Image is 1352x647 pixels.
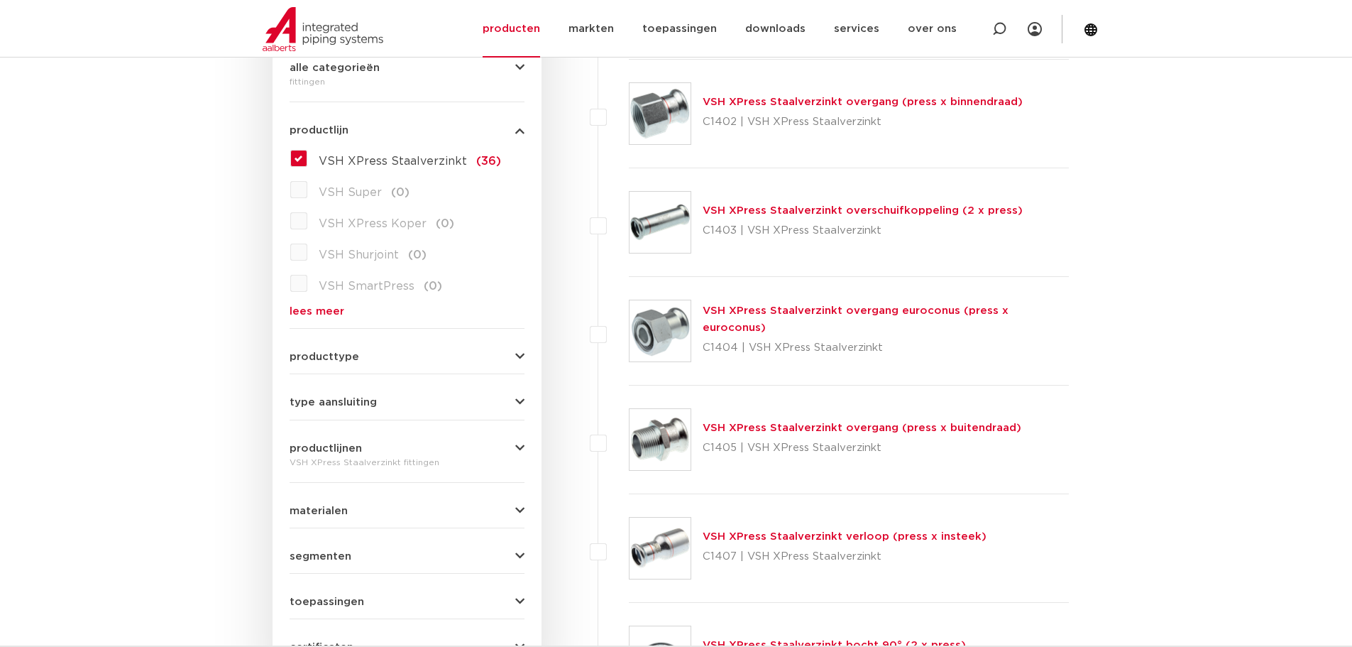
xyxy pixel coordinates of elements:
div: fittingen [290,73,524,90]
p: C1403 | VSH XPress Staalverzinkt [703,219,1023,242]
img: Thumbnail for VSH XPress Staalverzinkt overschuifkoppeling (2 x press) [630,192,691,253]
span: VSH XPress Koper [319,218,427,229]
button: producttype [290,352,524,362]
span: VSH Super [319,187,382,198]
a: VSH XPress Staalverzinkt overgang (press x buitendraad) [703,423,1021,433]
a: VSH XPress Staalverzinkt overgang euroconus (press x euroconus) [703,305,1008,333]
a: VSH XPress Staalverzinkt overgang (press x binnendraad) [703,97,1023,107]
span: (0) [391,187,410,198]
div: VSH XPress Staalverzinkt fittingen [290,454,524,471]
span: producttype [290,352,359,362]
button: segmenten [290,551,524,562]
button: alle categorieën [290,62,524,73]
img: Thumbnail for VSH XPress Staalverzinkt overgang euroconus (press x euroconus) [630,300,691,361]
img: Thumbnail for VSH XPress Staalverzinkt verloop (press x insteek) [630,518,691,579]
span: VSH SmartPress [319,281,414,292]
button: type aansluiting [290,397,524,408]
p: C1405 | VSH XPress Staalverzinkt [703,437,1021,460]
span: (0) [408,249,427,261]
span: VSH XPress Staalverzinkt [319,156,467,167]
span: materialen [290,506,348,516]
span: (36) [476,156,501,167]
button: materialen [290,506,524,516]
p: C1407 | VSH XPress Staalverzinkt [703,545,986,568]
img: Thumbnail for VSH XPress Staalverzinkt overgang (press x binnendraad) [630,83,691,144]
p: C1402 | VSH XPress Staalverzinkt [703,111,1023,134]
button: productlijn [290,125,524,136]
span: toepassingen [290,597,364,607]
button: productlijnen [290,443,524,454]
span: productlijnen [290,443,362,454]
span: segmenten [290,551,351,562]
p: C1404 | VSH XPress Staalverzinkt [703,337,1070,359]
span: VSH Shurjoint [319,249,399,261]
span: (0) [436,218,454,229]
a: VSH XPress Staalverzinkt overschuifkoppeling (2 x press) [703,205,1023,216]
img: Thumbnail for VSH XPress Staalverzinkt overgang (press x buitendraad) [630,409,691,470]
a: lees meer [290,306,524,317]
span: productlijn [290,125,348,136]
span: alle categorieën [290,62,380,73]
span: (0) [424,281,442,292]
a: VSH XPress Staalverzinkt verloop (press x insteek) [703,531,986,542]
button: toepassingen [290,597,524,607]
span: type aansluiting [290,397,377,408]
